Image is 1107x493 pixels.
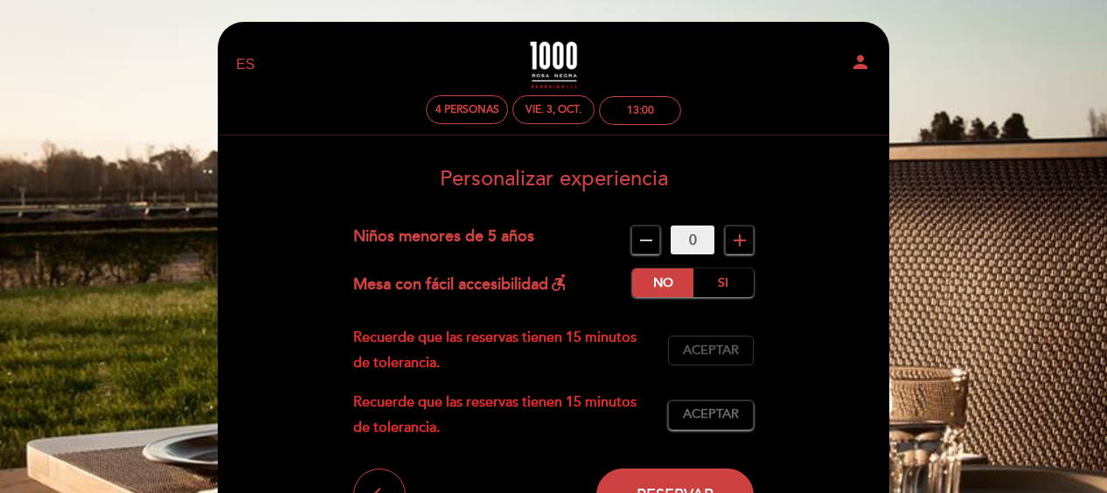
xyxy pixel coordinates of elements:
[668,400,754,430] button: Aceptar
[548,272,569,293] i: accessible_forward
[850,52,871,79] button: person
[353,268,569,297] div: Mesa con fácil accesibilidad
[444,41,663,89] a: 1000 [PERSON_NAME] Negra
[729,230,750,251] i: add
[353,226,534,254] div: Niños menores de 5 años
[683,406,739,424] span: Aceptar
[627,104,654,117] div: 13:00
[636,230,657,251] i: remove
[440,166,668,191] span: Personalizar experiencia
[526,103,581,116] div: vie. 3, oct.
[693,268,754,297] label: Si
[353,325,669,376] div: Recuerde que las reservas tienen 15 minutos de tolerancia.
[435,103,499,116] span: 4 personas
[683,342,739,360] span: Aceptar
[668,336,754,365] button: Aceptar
[632,268,693,297] label: No
[353,390,669,441] div: Recuerde que las reservas tienen 15 minutos de tolerancia.
[850,52,871,73] i: person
